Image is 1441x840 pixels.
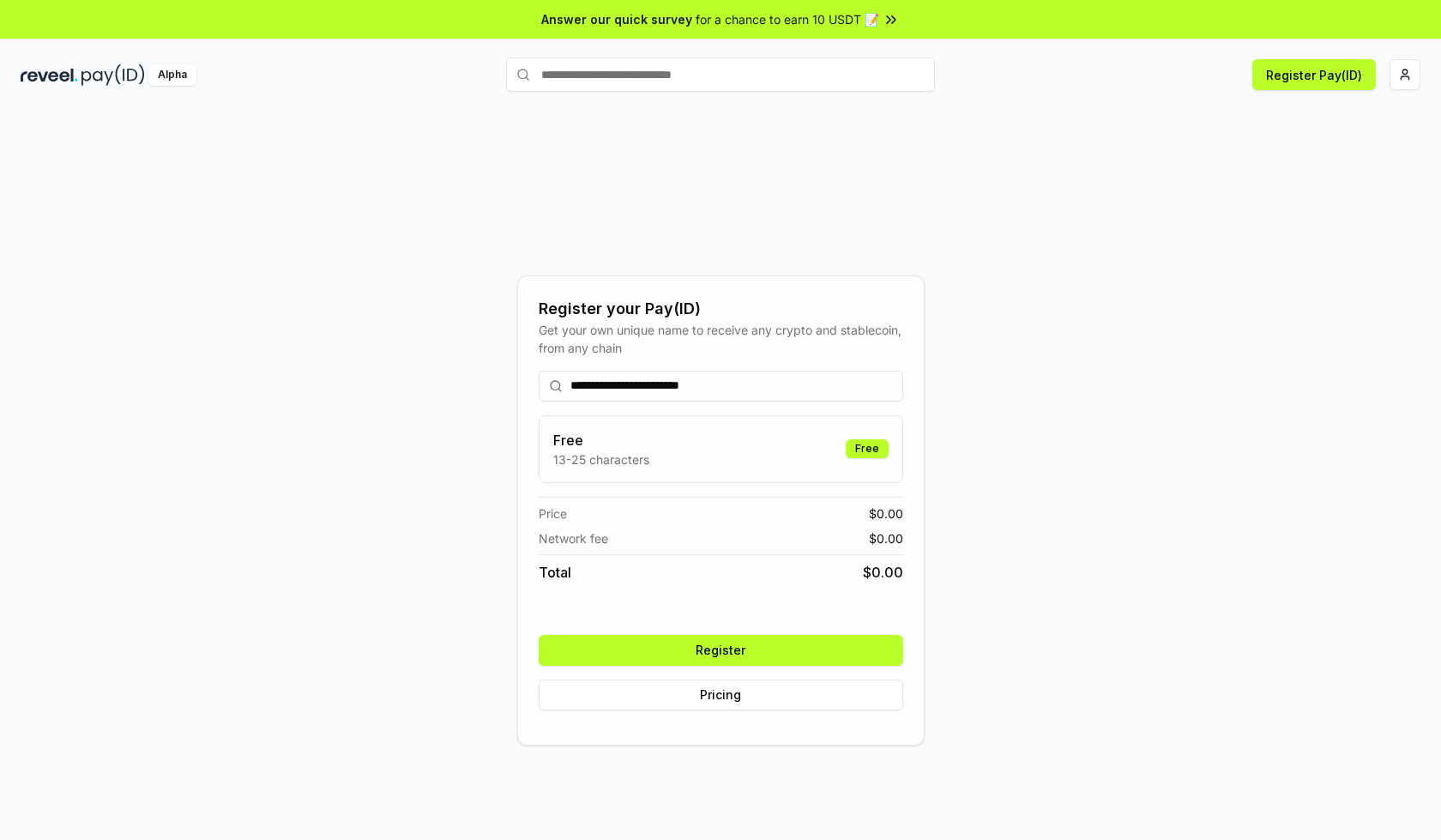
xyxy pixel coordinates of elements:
span: Total [539,562,571,583]
span: $ 0.00 [863,562,903,583]
div: Free [846,439,889,458]
span: Answer our quick survey [541,10,692,28]
div: Register your Pay(ID) [539,297,903,321]
h3: Free [553,430,649,450]
div: Get your own unique name to receive any crypto and stablecoin, from any chain [539,321,903,357]
img: pay_id [81,64,145,86]
span: $ 0.00 [869,529,903,547]
button: Register Pay(ID) [1252,59,1376,90]
button: Register [539,635,903,666]
span: for a chance to earn 10 USDT 📝 [696,10,879,28]
button: Pricing [539,680,903,710]
span: Price [539,505,567,523]
span: $ 0.00 [869,505,903,523]
div: Alpha [148,64,196,86]
img: reveel_dark [21,64,78,86]
span: Network fee [539,529,608,547]
p: 13-25 characters [553,450,649,468]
